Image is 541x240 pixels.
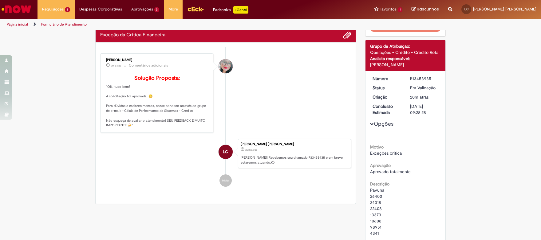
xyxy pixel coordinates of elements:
p: +GenAi [233,6,248,14]
div: Analista responsável: [370,55,441,62]
span: Exceções crítica [370,150,402,156]
b: Motivo [370,144,384,150]
div: Grupo de Atribuição: [370,43,441,49]
li: Leandro Sturzeneker Costa [100,139,351,169]
button: Adicionar anexos [343,31,351,39]
p: "Olá, tudo bem? A solicitação foi aprovada. 😀 Para dúvidas e esclarecimentos, conte conosco atrav... [106,75,208,128]
small: Comentários adicionais [129,63,168,68]
ul: Histórico de tíquete [100,47,351,193]
span: [PERSON_NAME] [PERSON_NAME] [473,6,536,12]
span: 6 [65,7,70,12]
ul: Trilhas de página [5,19,356,30]
b: Aprovação [370,163,391,168]
dt: Status [368,85,406,91]
div: Operações - Crédito - Crédito Rota [370,49,441,55]
a: Rascunhos [412,6,439,12]
div: R13453935 [410,75,439,82]
time: 27/08/2025 17:28:25 [410,94,428,100]
div: [DATE] 09:28:28 [410,103,439,116]
a: Página inicial [7,22,28,27]
div: [PERSON_NAME] [106,58,208,62]
h2: Exceção da Crítica Financeira Histórico de tíquete [100,32,165,38]
div: Franciele Fernanda Melo dos Santos [219,59,233,73]
span: Rascunhos [417,6,439,12]
div: [PERSON_NAME] [370,62,441,68]
div: Padroniza [213,6,248,14]
span: 20m atrás [410,94,428,100]
img: click_logo_yellow_360x200.png [187,4,204,14]
dt: Conclusão Estimada [368,103,406,116]
p: [PERSON_NAME]! Recebemos seu chamado R13453935 e em breve estaremos atuando. [241,155,348,165]
span: 1 [398,7,402,12]
a: Formulário de Atendimento [41,22,87,27]
span: Aprovações [131,6,153,12]
span: 20m atrás [245,148,257,152]
time: 27/08/2025 17:40:12 [111,64,121,67]
time: 27/08/2025 17:28:25 [245,148,257,152]
span: 3 [154,7,160,12]
span: Requisições [42,6,64,12]
div: 27/08/2025 17:28:25 [410,94,439,100]
dt: Criação [368,94,406,100]
b: Descrição [370,181,389,187]
span: Favoritos [380,6,397,12]
dt: Número [368,75,406,82]
span: More [168,6,178,12]
span: Aprovado totalmente [370,169,411,174]
div: Em Validação [410,85,439,91]
span: LC [223,144,228,159]
div: Leandro Sturzeneker Costa [219,145,233,159]
img: ServiceNow [1,3,32,15]
span: 9m atrás [111,64,121,67]
div: [PERSON_NAME] [PERSON_NAME] [241,142,348,146]
span: Despesas Corporativas [79,6,122,12]
b: Solução Proposta: [134,75,180,82]
span: LC [464,7,468,11]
